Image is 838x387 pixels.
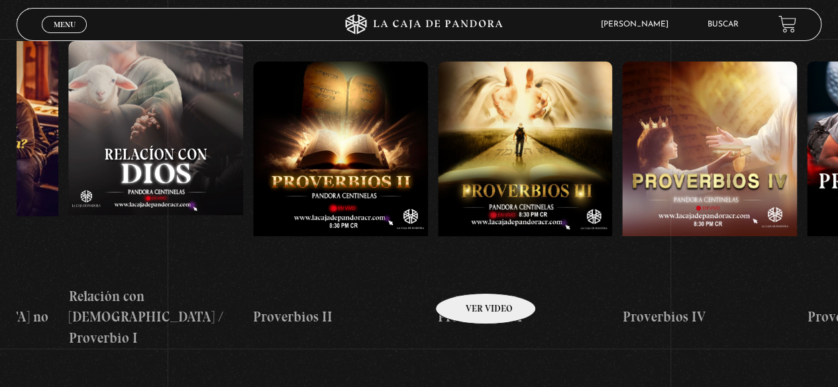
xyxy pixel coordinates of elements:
a: Buscar [707,21,739,28]
span: [PERSON_NAME] [594,21,682,28]
span: Menu [54,21,76,28]
a: Proverbios II [253,41,428,349]
h4: Proverbios III [438,306,613,327]
a: Proverbios III [438,41,613,349]
h4: Proverbios IV [622,306,797,327]
a: Relación con [DEMOGRAPHIC_DATA] / Proverbio I [68,41,243,349]
a: View your shopping cart [778,15,796,33]
span: Cerrar [49,31,80,40]
button: Previous [17,8,40,31]
h4: Relación con [DEMOGRAPHIC_DATA] / Proverbio I [68,286,243,349]
a: Proverbios IV [622,41,797,349]
button: Next [798,8,821,31]
h4: Proverbios II [253,306,428,327]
